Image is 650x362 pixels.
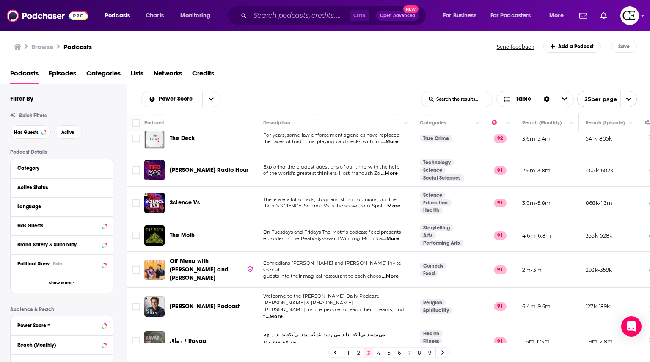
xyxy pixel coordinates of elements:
[420,192,446,199] a: Science
[141,91,220,107] h2: Choose List sort
[17,239,106,250] button: Brand Safety & Suitability
[250,9,350,22] input: Search podcasts, credits, & more...
[10,149,113,155] p: Podcast Details
[266,313,283,320] span: ...More
[567,118,577,128] button: Column Actions
[611,41,637,53] button: Save
[17,182,106,193] button: Active Status
[522,199,551,207] p: 3.9m-5.8m
[10,94,33,102] h2: Filter By
[144,331,165,351] img: رواق / Ravaq
[144,160,165,180] a: TED Radio Hour
[586,118,625,128] div: Reach (Episode)
[263,293,379,306] span: Welcome to the [PERSON_NAME] Daily Podcast. [PERSON_NAME] & [PERSON_NAME]
[11,274,113,293] button: Show More
[14,130,39,135] span: Has Guests
[146,10,164,22] span: Charts
[263,138,381,144] span: the faces of traditional playing card decks with im
[61,130,74,135] span: Active
[144,193,165,213] img: Science Vs
[17,165,101,171] div: Category
[19,113,47,119] span: Quick Filters
[543,41,601,53] a: Add a Podcast
[503,118,513,128] button: Column Actions
[86,66,121,84] span: Categories
[490,10,531,22] span: For Podcasters
[420,240,463,246] a: Performing Arts
[420,338,442,345] a: Fitness
[420,167,446,174] a: Science
[144,128,165,149] img: The Deck
[17,223,99,229] div: Has Guests
[17,323,99,329] div: Power Score™
[586,199,613,207] p: 868k-1.3m
[382,235,399,242] span: ...More
[247,265,253,273] img: verified Badge
[522,303,551,310] p: 6.4m-9.6m
[54,125,82,139] button: Active
[17,201,106,212] button: Language
[415,348,424,358] a: 8
[420,118,446,128] div: Categories
[132,266,140,274] span: Toggle select row
[420,199,452,206] a: Education
[522,135,551,142] p: 3.6m-5.4m
[144,225,165,246] img: The Moth
[192,66,214,84] span: Credits
[380,14,415,18] span: Open Advanced
[154,66,182,84] a: Networks
[586,303,610,310] p: 127k-189k
[494,265,507,274] p: 91
[170,166,248,174] span: [PERSON_NAME] Radio Hour
[263,307,404,319] span: [PERSON_NAME] inspire people to reach their dreams, find f
[10,66,39,84] a: Podcasts
[144,296,165,317] a: Joel Osteen Podcast
[17,342,99,348] div: Reach (Monthly)
[577,91,637,107] button: open menu
[420,174,464,181] a: Social Sciences
[10,307,113,312] p: Audience & Reach
[375,348,383,358] a: 4
[263,203,383,209] span: there’s SCIENCE. Science Vs is the show from Spot
[485,9,543,22] button: open menu
[538,91,556,107] div: Sort Direction
[170,257,229,282] span: Off Menu with [PERSON_NAME] and [PERSON_NAME]
[235,6,434,25] div: Search podcasts, credits, & more...
[263,229,401,235] span: On Tuesdays and Fridays The Moth’s podcast feed presents
[132,303,140,310] span: Toggle select row
[405,348,413,358] a: 7
[49,66,76,84] a: Episodes
[473,118,483,128] button: Column Actions
[420,270,438,277] a: Food
[522,338,550,345] p: 116m-173m
[496,91,574,107] button: Choose View
[17,204,101,210] div: Language
[141,96,202,102] button: open menu
[170,302,240,311] a: [PERSON_NAME] Podcast
[350,10,369,21] span: Ctrl K
[170,135,195,142] span: The Deck
[144,260,165,280] a: Off Menu with Ed Gamble and James Acaster
[403,5,419,13] span: New
[381,138,398,145] span: ...More
[263,196,399,202] span: There are a lot of fads, blogs and strong opinions, but then
[494,231,507,240] p: 91
[144,118,164,128] div: Podcast
[549,10,564,22] span: More
[63,43,92,51] h1: Podcasts
[170,257,253,282] a: Off Menu with [PERSON_NAME] and [PERSON_NAME]
[7,8,88,24] img: Podchaser - Follow, Share and Rate Podcasts
[170,199,200,207] a: Science Vs
[53,261,62,267] div: Beta
[420,330,443,337] a: Health
[263,235,382,241] span: episodes of the Peabody-Award Winning Moth Ra
[516,96,531,102] span: Table
[364,348,373,358] a: 3
[586,167,614,174] p: 405k-602k
[586,338,613,345] p: 1.9m-2.8m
